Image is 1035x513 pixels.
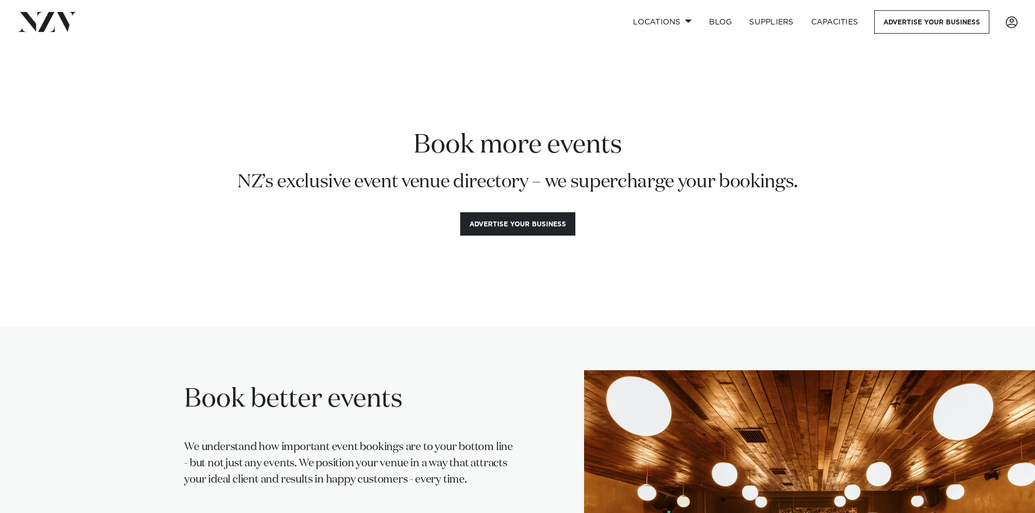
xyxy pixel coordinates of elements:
a: Advertise your business [874,10,989,34]
button: Advertise your business [460,212,575,236]
p: We understand how important event bookings are to your bottom line - but not just any events. We ... [184,439,517,487]
a: BLOG [700,10,741,34]
h2: Book better events [184,383,517,416]
a: Locations [624,10,700,34]
a: SUPPLIERS [741,10,802,34]
a: Capacities [802,10,867,34]
img: nzv-logo.png [17,12,77,31]
h1: Book more events [127,129,909,162]
p: NZ’s exclusive event venue directory – we supercharge your bookings. [127,171,909,193]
